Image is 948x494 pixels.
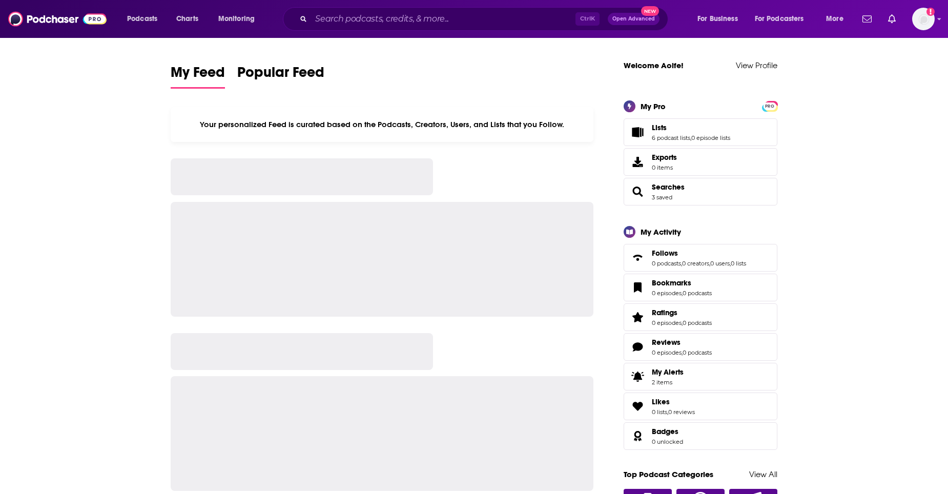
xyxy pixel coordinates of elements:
[641,227,681,237] div: My Activity
[624,60,684,70] a: Welcome Aoife!
[690,11,751,27] button: open menu
[171,107,593,142] div: Your personalized Feed is curated based on the Podcasts, Creators, Users, and Lists that you Follow.
[748,11,819,27] button: open menu
[652,260,681,267] a: 0 podcasts
[826,12,843,26] span: More
[652,438,683,445] a: 0 unlocked
[652,153,677,162] span: Exports
[652,249,678,258] span: Follows
[293,7,678,31] div: Search podcasts, credits, & more...
[912,8,935,30] span: Logged in as aoifemcg
[683,290,712,297] a: 0 podcasts
[764,102,776,110] span: PRO
[311,11,575,27] input: Search podcasts, credits, & more...
[667,408,668,416] span: ,
[641,101,666,111] div: My Pro
[749,469,777,479] a: View All
[127,12,157,26] span: Podcasts
[575,12,600,26] span: Ctrl K
[624,244,777,272] span: Follows
[912,8,935,30] button: Show profile menu
[652,194,672,201] a: 3 saved
[171,64,225,87] span: My Feed
[176,12,198,26] span: Charts
[652,367,684,377] span: My Alerts
[624,178,777,205] span: Searches
[627,429,648,443] a: Badges
[652,278,691,287] span: Bookmarks
[627,251,648,265] a: Follows
[171,64,225,89] a: My Feed
[710,260,730,267] a: 0 users
[627,155,648,169] span: Exports
[218,12,255,26] span: Monitoring
[764,101,776,109] a: PRO
[627,369,648,384] span: My Alerts
[683,349,712,356] a: 0 podcasts
[858,10,876,28] a: Show notifications dropdown
[8,9,107,29] img: Podchaser - Follow, Share and Rate Podcasts
[652,338,712,347] a: Reviews
[627,340,648,354] a: Reviews
[237,64,324,89] a: Popular Feed
[627,399,648,414] a: Likes
[652,408,667,416] a: 0 lists
[627,184,648,199] a: Searches
[652,397,695,406] a: Likes
[624,363,777,390] a: My Alerts
[652,338,681,347] span: Reviews
[683,319,712,326] a: 0 podcasts
[652,164,677,171] span: 0 items
[652,308,712,317] a: Ratings
[652,123,730,132] a: Lists
[652,308,677,317] span: Ratings
[652,397,670,406] span: Likes
[627,280,648,295] a: Bookmarks
[709,260,710,267] span: ,
[624,303,777,331] span: Ratings
[624,148,777,176] a: Exports
[608,13,660,25] button: Open AdvancedNew
[652,123,667,132] span: Lists
[819,11,856,27] button: open menu
[120,11,171,27] button: open menu
[682,260,709,267] a: 0 creators
[652,134,690,141] a: 6 podcast lists
[652,427,683,436] a: Badges
[624,469,713,479] a: Top Podcast Categories
[652,427,678,436] span: Badges
[755,12,804,26] span: For Podcasters
[912,8,935,30] img: User Profile
[624,393,777,420] span: Likes
[624,333,777,361] span: Reviews
[624,118,777,146] span: Lists
[627,310,648,324] a: Ratings
[926,8,935,16] svg: Add a profile image
[697,12,738,26] span: For Business
[690,134,691,141] span: ,
[612,16,655,22] span: Open Advanced
[730,260,731,267] span: ,
[652,278,712,287] a: Bookmarks
[682,349,683,356] span: ,
[652,290,682,297] a: 0 episodes
[652,379,684,386] span: 2 items
[736,60,777,70] a: View Profile
[668,408,695,416] a: 0 reviews
[170,11,204,27] a: Charts
[652,319,682,326] a: 0 episodes
[682,290,683,297] span: ,
[624,422,777,450] span: Badges
[652,349,682,356] a: 0 episodes
[691,134,730,141] a: 0 episode lists
[652,249,746,258] a: Follows
[884,10,900,28] a: Show notifications dropdown
[731,260,746,267] a: 0 lists
[681,260,682,267] span: ,
[211,11,268,27] button: open menu
[652,182,685,192] a: Searches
